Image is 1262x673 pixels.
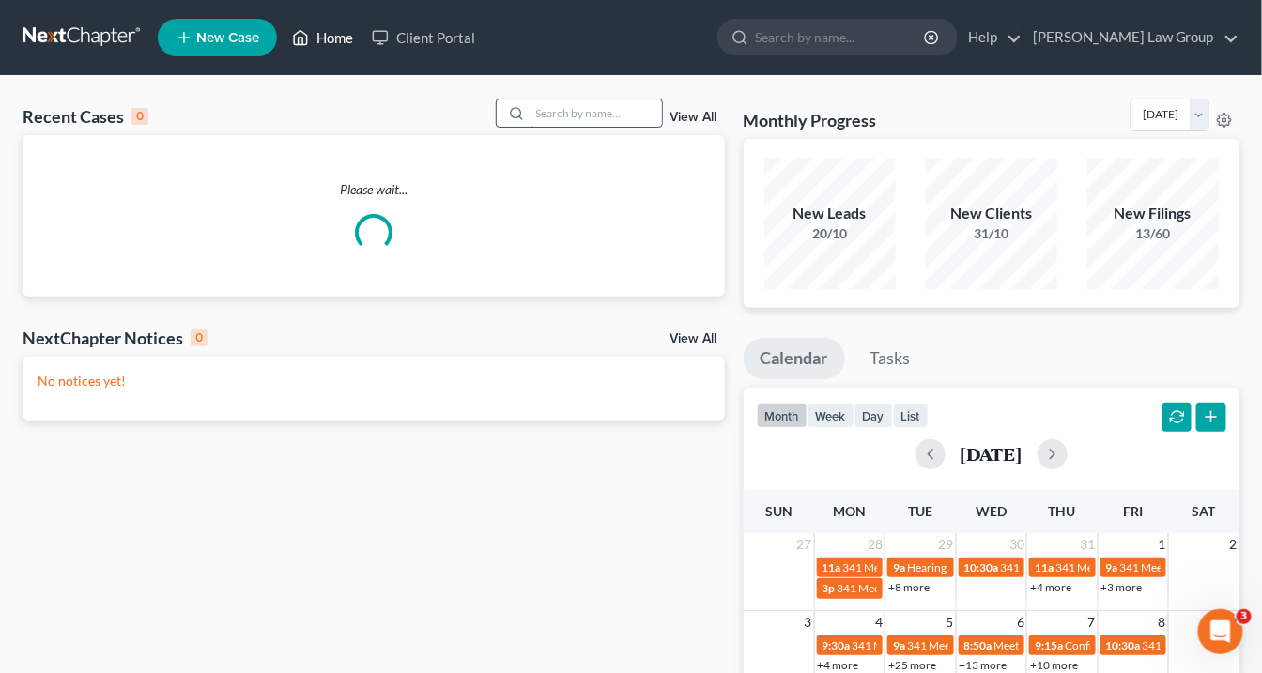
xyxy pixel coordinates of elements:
div: 0 [191,329,208,346]
span: 31 [1079,533,1098,556]
input: Search by name... [531,99,662,127]
button: list [893,403,929,428]
span: Thu [1049,503,1076,519]
a: Client Portal [362,21,485,54]
span: 3 [803,611,814,634]
span: Sat [1193,503,1216,519]
a: Help [959,21,1022,54]
span: 27 [795,533,814,556]
span: 9:15a [1035,638,1063,652]
span: 29 [937,533,956,556]
span: 9a [1106,560,1118,574]
span: Wed [976,503,1007,519]
span: 11a [823,560,841,574]
span: 341 Meeting for [PERSON_NAME] & [PERSON_NAME] [838,581,1106,595]
div: New Filings [1087,203,1219,224]
span: 30 [1008,533,1026,556]
a: Calendar [744,338,845,379]
span: 4 [873,611,885,634]
span: 5 [945,611,956,634]
h3: Monthly Progress [744,109,877,131]
span: Fri [1123,503,1143,519]
span: 1 [1157,533,1168,556]
button: month [757,403,808,428]
span: 3 [1237,609,1252,624]
span: 8:50a [964,638,993,652]
div: New Leads [764,203,896,224]
button: week [808,403,854,428]
span: 10:30a [964,560,999,574]
span: Tue [908,503,932,519]
button: day [854,403,893,428]
span: 28 [866,533,885,556]
a: +4 more [1030,580,1071,594]
a: +8 more [888,580,930,594]
span: Mon [833,503,866,519]
span: 341 Meeting for [PERSON_NAME] [853,638,1022,652]
div: 13/60 [1087,224,1219,243]
div: Recent Cases [23,105,148,128]
div: 0 [131,108,148,125]
span: 11a [1035,560,1054,574]
span: 9:30a [823,638,851,652]
a: +3 more [1101,580,1143,594]
span: New Case [196,31,259,45]
a: [PERSON_NAME] Law Group [1023,21,1239,54]
span: 341 Meeting for [PERSON_NAME] [843,560,1012,574]
span: Hearing for [PERSON_NAME] [907,560,1054,574]
iframe: Intercom live chat [1198,609,1243,654]
div: 31/10 [926,224,1057,243]
span: 10:30a [1106,638,1141,652]
span: Sun [765,503,793,519]
p: Please wait... [23,180,725,199]
span: 8 [1157,611,1168,634]
a: +4 more [818,658,859,672]
a: View All [670,332,717,345]
span: 9a [893,560,905,574]
p: No notices yet! [38,372,710,390]
span: Meeting for [PERSON_NAME] [994,638,1142,652]
a: +25 more [888,658,936,672]
a: View All [670,111,717,124]
div: 20/10 [764,224,896,243]
div: NextChapter Notices [23,327,208,349]
div: New Clients [926,203,1057,224]
a: +13 more [960,658,1008,672]
input: Search by name... [755,20,927,54]
span: 7 [1086,611,1098,634]
span: 3p [823,581,836,595]
span: 9a [893,638,905,652]
h2: [DATE] [961,444,1023,464]
span: 341 Meeting for [PERSON_NAME] [907,638,1076,652]
span: 6 [1015,611,1026,634]
span: 2 [1228,533,1239,556]
a: Tasks [854,338,928,379]
a: +10 more [1030,658,1078,672]
a: Home [283,21,362,54]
